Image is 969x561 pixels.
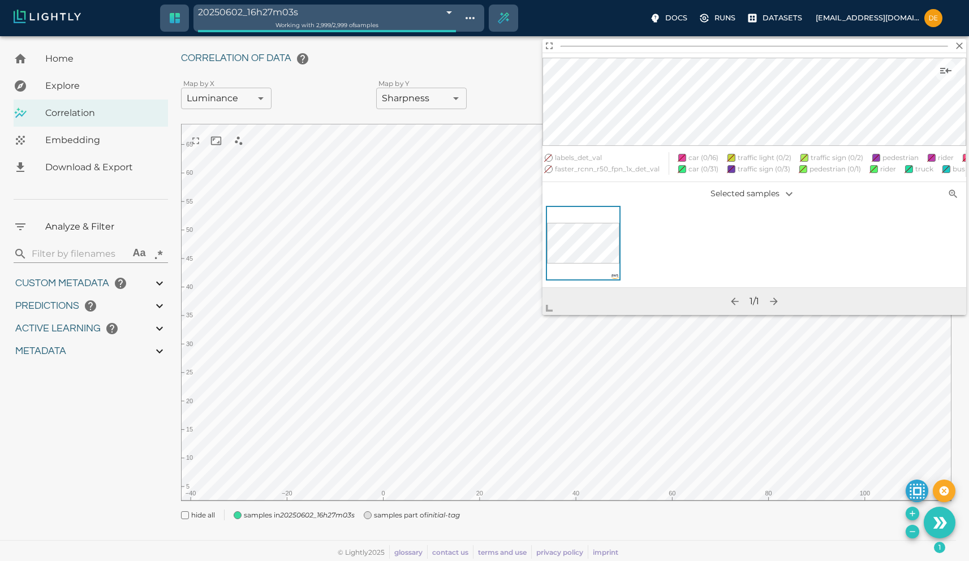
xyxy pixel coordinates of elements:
[688,153,718,162] span: car (0/16)
[14,154,168,181] a: Download
[750,295,759,308] div: 1 / 1
[181,48,951,70] h6: Correlation of data
[811,153,863,162] span: traffic sign (0/2)
[130,244,149,264] button: use case sensitivity
[938,153,954,162] span: rider
[542,39,555,52] button: View full details
[924,9,942,27] img: demo@teamlightly.com
[226,128,251,153] div: select nearest neighbors when clicking
[906,480,928,502] button: make selected active
[45,106,159,120] span: Correlation
[15,278,109,288] span: Custom metadata
[460,8,480,28] button: Show tag tree
[688,165,718,173] span: car (0/31)
[79,295,102,317] button: help
[432,548,468,556] a: contact us
[275,21,378,29] span: Working with 2,999 / 2,999 of samples
[161,5,188,32] a: Switch to crop dataset
[32,245,125,263] input: search
[186,131,206,151] button: view in fullscreen
[953,39,966,52] button: Close overlay
[244,510,355,521] span: samples in
[191,510,215,521] span: hide all
[882,153,919,162] span: pedestrian
[555,163,660,175] span: faster_rcnn_r50_fpn_1x_det_val
[738,165,790,173] span: traffic sign (0/3)
[763,12,802,23] p: Datasets
[714,12,735,23] p: Runs
[809,165,861,173] span: pedestrian (0/1)
[109,272,132,295] button: help
[15,346,66,356] span: Metadata
[906,525,919,538] button: Remove the selected 1 samples in-place from the tag 20250602_16h27m03s
[684,184,825,204] p: Selected samples
[183,79,215,88] label: Map by X
[14,100,168,127] a: Correlation
[181,88,272,109] div: Luminance
[378,79,410,88] label: Map by Y
[738,153,791,162] span: traffic light (0/2)
[45,220,159,234] span: Analyze & Filter
[934,59,957,82] button: Show sample details
[394,548,423,556] a: glossary
[45,133,159,147] span: Embedding
[198,5,456,20] div: 20250602_16h27m03s
[906,507,919,520] button: Add the selected 1 samples to in-place to the tag 20250602_16h27m03s
[206,131,226,151] button: reset and recenter camera
[933,480,955,502] button: Reset the selection of samples
[45,161,159,174] span: Download & Export
[490,5,517,32] div: Create selection
[478,548,527,556] a: terms and use
[953,165,965,173] span: bus
[149,244,168,264] button: use regular expression
[291,48,314,70] button: help
[132,247,146,261] div: Aa
[101,317,123,340] button: help
[915,165,933,173] span: truck
[880,165,896,173] span: rider
[593,548,618,556] a: imprint
[555,152,602,163] span: labels_det_val
[45,52,159,66] span: Home
[427,511,460,519] i: initial-tag
[15,323,101,334] span: Active Learning
[14,10,81,23] img: Lightly
[934,542,945,553] span: 1
[338,548,385,556] span: © Lightly 2025
[816,12,920,23] p: [EMAIL_ADDRESS][DOMAIN_NAME]
[45,79,159,93] span: Explore
[374,510,460,521] span: samples part of
[14,127,168,154] a: Embedding
[924,507,955,538] button: Use the 1 selected sample as the basis for your new tag
[280,511,355,519] i: 20250602_16h27m03s
[376,88,467,109] div: Sharpness
[14,72,168,100] a: Explore
[536,548,583,556] a: privacy policy
[665,12,687,23] p: Docs
[14,45,168,181] nav: explore, analyze, sample, metadata, embedding, correlations label, download your dataset
[15,301,79,311] span: Predictions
